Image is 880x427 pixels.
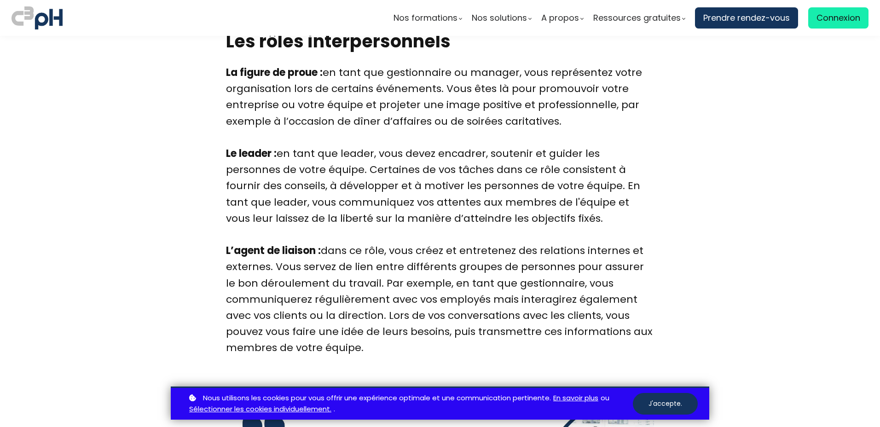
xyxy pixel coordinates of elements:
span: Ressources gratuites [593,11,681,25]
b: L’agent de liaison : [226,243,321,258]
span: Prendre rendez-vous [703,11,790,25]
div: en tant que leader, vous devez encadrer, soutenir et guider les personnes de votre équipe. Certai... [226,145,654,242]
b: La figure de proue : [226,65,323,80]
span: Nous utilisons les cookies pour vous offrir une expérience optimale et une communication pertinente. [203,392,551,404]
a: Connexion [808,7,868,29]
p: ou . [187,392,633,415]
a: Sélectionner les cookies individuellement. [189,404,331,415]
span: Connexion [816,11,860,25]
img: logo C3PH [12,5,63,31]
a: Prendre rendez-vous [695,7,798,29]
div: dans ce rôle, vous créez et entretenez des relations internes et externes. Vous servez de lien en... [226,242,654,356]
a: En savoir plus [553,392,598,404]
span: Nos formations [394,11,457,25]
h2: Les rôles interpersonnels [226,29,654,53]
span: Nos solutions [472,11,527,25]
div: en tant que gestionnaire ou manager, vous représentez votre organisation lors de certains événeme... [226,64,654,145]
button: J'accepte. [633,393,698,415]
b: Le leader : [226,146,277,161]
span: A propos [541,11,579,25]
